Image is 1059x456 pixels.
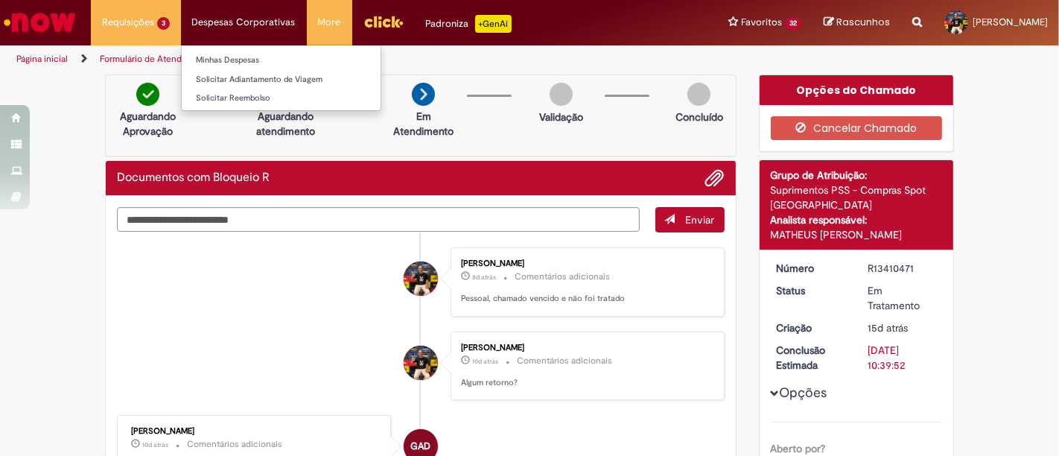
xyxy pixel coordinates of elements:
img: check-circle-green.png [136,83,159,106]
dt: Conclusão Estimada [766,343,857,373]
p: Aguardando Aprovação [112,109,184,139]
a: Formulário de Atendimento [100,53,210,65]
button: Adicionar anexos [705,168,725,188]
img: ServiceNow [1,7,78,37]
p: Pessoal, chamado vencido e não foi tratado [461,293,709,305]
span: 3 [157,17,170,30]
h2: Documentos com Bloqueio R Histórico de tíquete [117,171,270,185]
time: 18/08/2025 16:30:32 [472,357,498,366]
p: Em Atendimento [387,109,459,139]
p: +GenAi [475,15,512,33]
span: Despesas Corporativas [192,15,296,30]
ul: Trilhas de página [11,45,695,73]
p: Validação [539,110,583,124]
img: click_logo_yellow_360x200.png [363,10,404,33]
span: More [318,15,341,30]
small: Comentários adicionais [515,270,610,283]
div: Grupo de Atribuição: [771,168,943,183]
dt: Criação [766,320,857,335]
span: Enviar [686,213,715,227]
div: [PERSON_NAME] [461,259,709,268]
div: Jhony Pias Dos Santos [404,262,438,296]
div: Suprimentos PSS - Compras Spot [GEOGRAPHIC_DATA] [771,183,943,212]
div: [PERSON_NAME] [131,427,379,436]
time: 13/08/2025 15:39:49 [868,321,908,335]
span: 10d atrás [472,357,498,366]
img: img-circle-grey.png [550,83,573,106]
small: Comentários adicionais [517,355,612,367]
dt: Status [766,283,857,298]
div: Analista responsável: [771,212,943,227]
p: Aguardando atendimento [249,109,322,139]
span: 10d atrás [142,440,168,449]
span: [PERSON_NAME] [973,16,1048,28]
b: Aberto por? [771,442,826,455]
a: Página inicial [16,53,68,65]
span: Favoritos [741,15,782,30]
a: Solicitar Adiantamento de Viagem [182,72,381,88]
span: 15d atrás [868,321,908,335]
span: Requisições [102,15,154,30]
span: 8d atrás [472,273,496,282]
span: 32 [785,17,801,30]
img: img-circle-grey.png [687,83,710,106]
div: Em Tratamento [868,283,937,313]
small: Comentários adicionais [187,438,282,451]
div: [DATE] 10:39:52 [868,343,937,373]
div: Jhony Pias Dos Santos [404,346,438,380]
span: Rascunhos [836,15,890,29]
a: Rascunhos [824,16,890,30]
div: 13/08/2025 15:39:49 [868,320,937,335]
p: Concluído [675,110,723,124]
button: Enviar [655,207,725,232]
div: Opções do Chamado [760,75,954,105]
a: Minhas Despesas [182,52,381,69]
img: arrow-next.png [412,83,435,106]
dt: Número [766,261,857,276]
button: Cancelar Chamado [771,116,943,140]
time: 21/08/2025 11:18:38 [472,273,496,282]
div: MATHEUS [PERSON_NAME] [771,227,943,242]
a: Solicitar Reembolso [182,90,381,107]
p: Algum retorno? [461,377,709,389]
div: [PERSON_NAME] [461,343,709,352]
div: Padroniza [426,15,512,33]
time: 18/08/2025 14:02:25 [142,440,168,449]
ul: Despesas Corporativas [181,45,381,111]
textarea: Digite sua mensagem aqui... [117,207,640,232]
div: R13410471 [868,261,937,276]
